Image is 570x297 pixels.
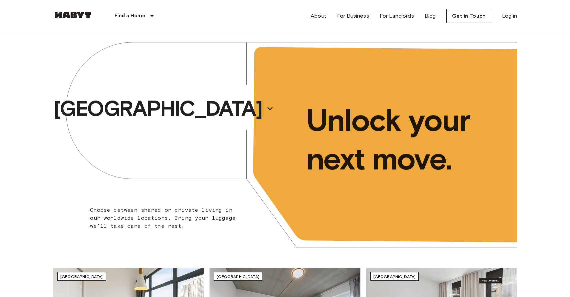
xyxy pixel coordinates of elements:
span: [GEOGRAPHIC_DATA] [373,274,416,279]
p: Find a Home [114,12,145,20]
span: [GEOGRAPHIC_DATA] [217,274,259,279]
button: [GEOGRAPHIC_DATA] [51,93,277,124]
span: [GEOGRAPHIC_DATA] [60,274,103,279]
a: Get in Touch [446,9,491,23]
p: Choose between shared or private living in our worldwide locations. Bring your luggage, we'll tak... [90,206,243,230]
a: Log in [502,12,517,20]
a: Blog [425,12,436,20]
p: [GEOGRAPHIC_DATA] [53,95,262,122]
img: Habyt [53,12,93,18]
a: For Landlords [380,12,414,20]
p: Unlock your next move. [306,101,506,178]
a: About [311,12,326,20]
a: For Business [337,12,369,20]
